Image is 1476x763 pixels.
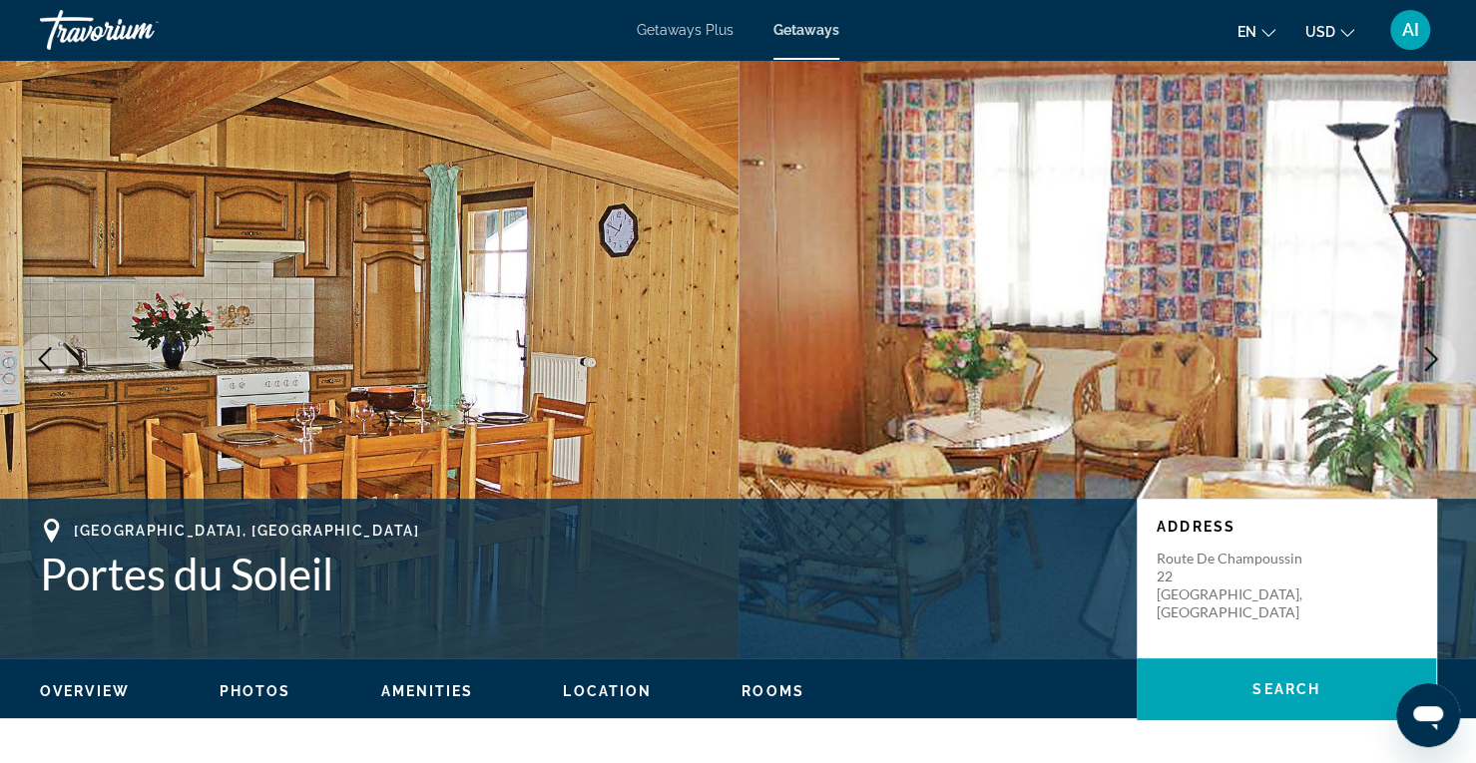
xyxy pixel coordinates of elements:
button: Overview [40,682,130,700]
p: Route de Champoussin 22 [GEOGRAPHIC_DATA], [GEOGRAPHIC_DATA] [1157,550,1316,621]
a: Travorium [40,4,240,56]
span: Overview [40,683,130,699]
span: Location [563,683,652,699]
h1: Portes du Soleil [40,548,1117,599]
span: Amenities [380,683,473,699]
span: en [1237,24,1256,40]
span: AI [1402,20,1419,40]
span: USD [1305,24,1335,40]
iframe: Button to launch messaging window [1396,683,1460,747]
button: User Menu [1384,9,1436,51]
p: Address [1157,519,1416,535]
a: Getaways Plus [637,22,734,38]
button: Change currency [1305,17,1354,46]
a: Getaways [773,22,839,38]
button: Amenities [380,682,473,700]
button: Next image [1406,334,1456,384]
button: Rooms [741,682,804,700]
span: Photos [220,683,291,699]
span: [GEOGRAPHIC_DATA], [GEOGRAPHIC_DATA] [74,523,419,539]
span: Rooms [741,683,804,699]
button: Change language [1237,17,1275,46]
span: Search [1252,681,1320,697]
button: Previous image [20,334,70,384]
button: Location [563,682,652,700]
button: Photos [220,682,291,700]
button: Search [1137,658,1436,720]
